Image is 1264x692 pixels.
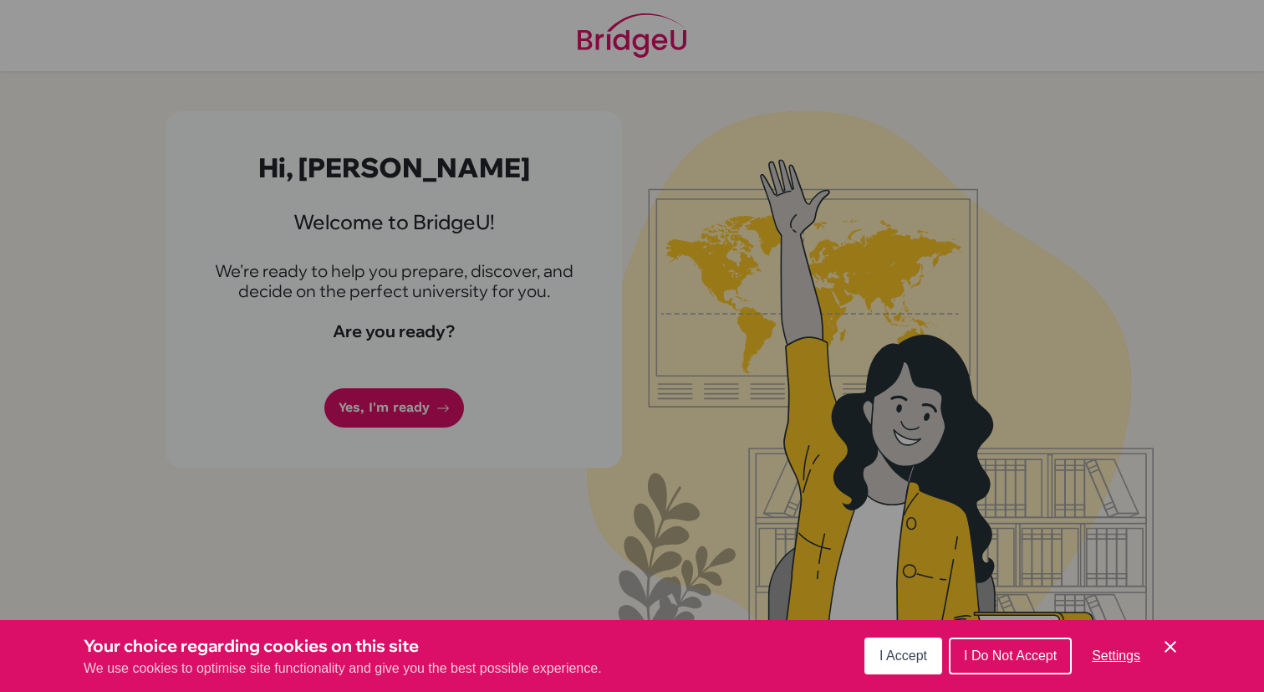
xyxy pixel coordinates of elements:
p: We use cookies to optimise site functionality and give you the best possible experience. [84,659,602,679]
button: I Do Not Accept [949,638,1072,674]
span: I Do Not Accept [964,648,1057,663]
button: I Accept [864,638,942,674]
button: Settings [1078,639,1154,673]
span: I Accept [879,648,927,663]
span: Settings [1092,648,1140,663]
h3: Your choice regarding cookies on this site [84,633,602,659]
button: Save and close [1160,637,1180,657]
